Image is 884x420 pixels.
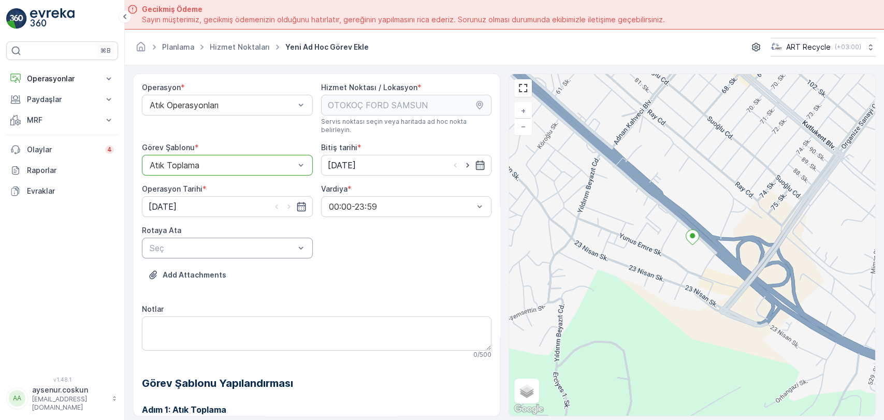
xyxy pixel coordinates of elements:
[6,89,118,110] button: Paydaşlar
[835,43,861,51] p: ( +03:00 )
[6,110,118,131] button: MRF
[163,270,226,280] p: Add Attachments
[142,184,202,193] label: Operasyon Tarihi
[771,38,876,56] button: ART Recycle(+03:00)
[27,94,97,105] p: Paydaşlar
[786,42,831,52] p: ART Recycle
[283,42,371,52] span: Yeni Ad Hoc Görev Ekle
[512,402,546,416] img: Google
[321,83,417,92] label: Hizmet Noktası / Lokasyon
[521,106,526,115] span: +
[100,47,111,55] p: ⌘B
[210,42,270,51] a: Hizmet Noktaları
[321,184,347,193] label: Vardiya
[6,385,118,412] button: AAaysenur.coskun[EMAIL_ADDRESS][DOMAIN_NAME]
[515,119,531,134] a: Uzaklaştır
[515,380,538,402] a: Layers
[32,395,107,412] p: [EMAIL_ADDRESS][DOMAIN_NAME]
[142,196,313,217] input: dd/mm/yyyy
[142,143,195,152] label: Görev Şablonu
[6,181,118,201] a: Evraklar
[521,122,526,131] span: −
[27,144,99,155] p: Olaylar
[142,15,665,25] span: Sayın müşterimiz, gecikmiş ödemenizin olduğunu hatırlatır, gereğinin yapılmasını rica ederiz. Sor...
[27,115,97,125] p: MRF
[27,74,97,84] p: Operasyonlar
[162,42,194,51] a: Planlama
[27,165,114,176] p: Raporlar
[142,83,181,92] label: Operasyon
[321,118,492,134] span: Servis noktası seçin veya haritada ad hoc nokta belirleyin.
[30,8,75,29] img: logo_light-DOdMpM7g.png
[9,390,25,407] div: AA
[515,80,531,96] a: View Fullscreen
[515,103,531,119] a: Yakınlaştır
[473,351,491,359] p: 0 / 500
[142,305,164,313] label: Notlar
[142,403,491,416] h3: Adım 1: Atık Toplama
[512,402,546,416] a: Bu bölgeyi Google Haritalar'da açın (yeni pencerede açılır)
[107,146,112,154] p: 4
[321,143,357,152] label: Bitiş tarihi
[142,226,181,235] label: Rotaya Ata
[6,160,118,181] a: Raporlar
[142,267,233,283] button: Dosya Yükle
[27,186,114,196] p: Evraklar
[6,376,118,383] span: v 1.48.1
[142,375,491,391] h2: Görev Şablonu Yapılandırması
[150,242,295,254] p: Seç
[771,41,782,53] img: image_23.png
[6,8,27,29] img: logo
[321,95,492,115] input: OTOKOÇ FORD SAMSUN
[135,45,147,54] a: Ana Sayfa
[6,139,118,160] a: Olaylar4
[32,385,107,395] p: aysenur.coskun
[142,4,665,15] span: Gecikmiş Ödeme
[6,68,118,89] button: Operasyonlar
[321,155,492,176] input: dd/mm/yyyy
